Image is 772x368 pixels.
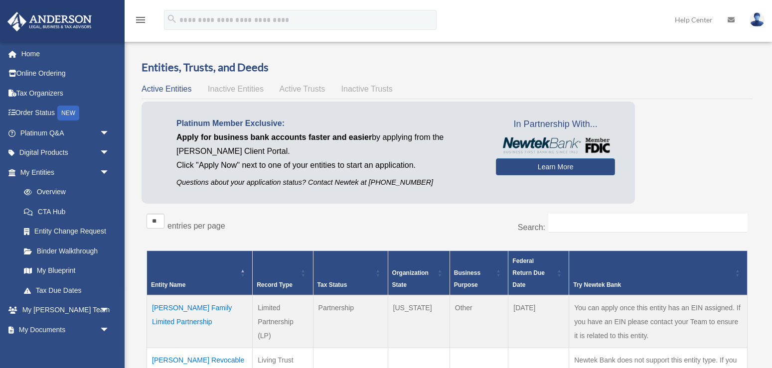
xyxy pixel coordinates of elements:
a: Platinum Q&Aarrow_drop_down [7,123,125,143]
td: Limited Partnership (LP) [253,295,313,348]
a: My [PERSON_NAME] Teamarrow_drop_down [7,300,125,320]
td: [PERSON_NAME] Family Limited Partnership [147,295,253,348]
span: Apply for business bank accounts faster and easier [176,133,372,141]
span: In Partnership With... [496,117,615,132]
img: NewtekBankLogoSM.png [501,137,610,153]
a: Tax Organizers [7,83,125,103]
td: [DATE] [508,295,569,348]
a: CTA Hub [14,202,120,222]
a: Learn More [496,158,615,175]
th: Record Type: Activate to sort [253,250,313,295]
span: Business Purpose [454,269,480,288]
i: search [166,13,177,24]
a: Entity Change Request [14,222,120,242]
label: Search: [518,223,545,232]
a: Digital Productsarrow_drop_down [7,143,125,163]
a: My Documentsarrow_drop_down [7,320,125,340]
th: Entity Name: Activate to invert sorting [147,250,253,295]
p: by applying from the [PERSON_NAME] Client Portal. [176,130,481,158]
th: Business Purpose: Activate to sort [450,250,508,295]
a: Binder Walkthrough [14,241,120,261]
span: Active Entities [142,85,191,93]
th: Tax Status: Activate to sort [313,250,388,295]
span: Record Type [257,281,293,288]
a: Home [7,44,125,64]
p: Questions about your application status? Contact Newtek at [PHONE_NUMBER] [176,176,481,189]
a: Order StatusNEW [7,103,125,123]
th: Federal Return Due Date: Activate to sort [508,250,569,295]
div: Try Newtek Bank [573,279,732,291]
span: Tax Status [317,281,347,288]
label: entries per page [167,222,225,230]
p: Platinum Member Exclusive: [176,117,481,130]
span: arrow_drop_down [100,320,120,340]
a: Tax Due Dates [14,280,120,300]
th: Organization State: Activate to sort [388,250,450,295]
span: Federal Return Due Date [512,257,545,288]
td: Partnership [313,295,388,348]
div: NEW [57,106,79,121]
p: Click "Apply Now" next to one of your entities to start an application. [176,158,481,172]
span: arrow_drop_down [100,143,120,163]
span: Entity Name [151,281,185,288]
a: My Blueprint [14,261,120,281]
span: Organization State [392,269,429,288]
span: arrow_drop_down [100,300,120,321]
span: arrow_drop_down [100,162,120,183]
a: Online Ordering [7,64,125,84]
a: Overview [14,182,115,202]
td: You can apply once this entity has an EIN assigned. If you have an EIN please contact your Team t... [569,295,748,348]
span: Active Trusts [280,85,325,93]
td: [US_STATE] [388,295,450,348]
span: Inactive Entities [208,85,264,93]
i: menu [135,14,147,26]
td: Other [450,295,508,348]
img: Anderson Advisors Platinum Portal [4,12,95,31]
span: arrow_drop_down [100,123,120,143]
img: User Pic [750,12,765,27]
span: Inactive Trusts [341,85,393,93]
a: My Entitiesarrow_drop_down [7,162,120,182]
th: Try Newtek Bank : Activate to sort [569,250,748,295]
a: menu [135,17,147,26]
h3: Entities, Trusts, and Deeds [142,60,753,75]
